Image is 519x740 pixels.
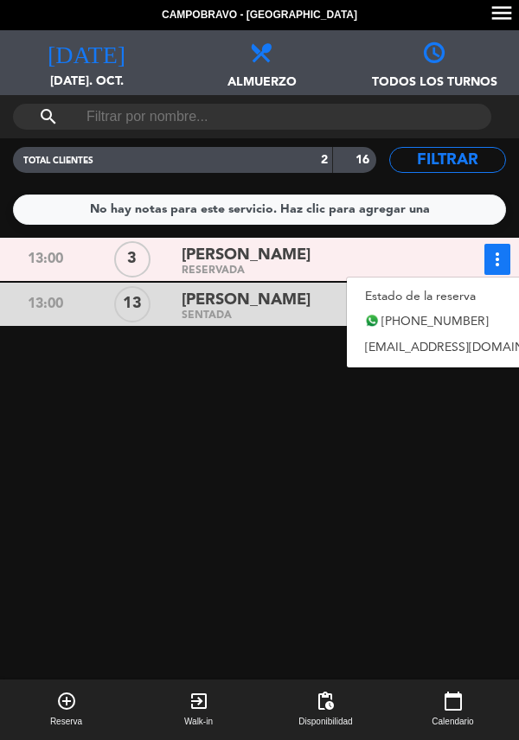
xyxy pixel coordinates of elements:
div: 13:00 [2,289,89,320]
i: more_vert [487,249,508,270]
div: SENTADA [182,312,431,320]
span: Campobravo - [GEOGRAPHIC_DATA] [162,7,357,24]
span: Walk-in [184,715,213,729]
div: No hay notas para este servicio. Haz clic para agregar una [90,200,430,220]
i: add_circle_outline [56,691,77,711]
div: 13 [114,286,151,322]
i: exit_to_app [189,691,209,711]
span: [PERSON_NAME] [182,288,311,313]
i: [DATE] [48,39,125,63]
div: 13:00 [2,244,89,275]
div: RESERVADA [182,267,431,275]
span: [PERSON_NAME] [182,243,311,268]
button: Filtrar [389,147,506,173]
button: more_vert [484,244,510,275]
strong: 2 [321,154,328,166]
span: TOTAL CLIENTES [23,156,93,165]
button: calendar_todayCalendario [387,679,519,740]
button: exit_to_appWalk-in [132,679,265,740]
span: [PHONE_NUMBER] [381,312,489,332]
div: 3 [114,241,151,277]
i: calendar_today [443,691,464,711]
i: search [38,106,59,127]
strong: 16 [356,154,373,166]
span: Reserva [50,715,82,729]
input: Filtrar por nombre... [85,104,420,130]
span: pending_actions [315,691,336,711]
span: Calendario [432,715,473,729]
